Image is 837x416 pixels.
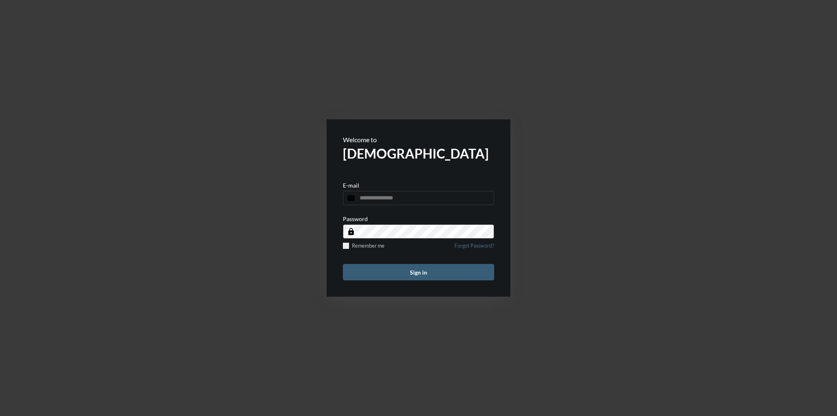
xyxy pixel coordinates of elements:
[343,136,494,143] p: Welcome to
[343,145,494,161] h2: [DEMOGRAPHIC_DATA]
[343,264,494,280] button: Sign in
[343,243,385,249] label: Remember me
[343,215,368,222] p: Password
[454,243,494,254] a: Forgot Password?
[343,182,359,189] p: E-mail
